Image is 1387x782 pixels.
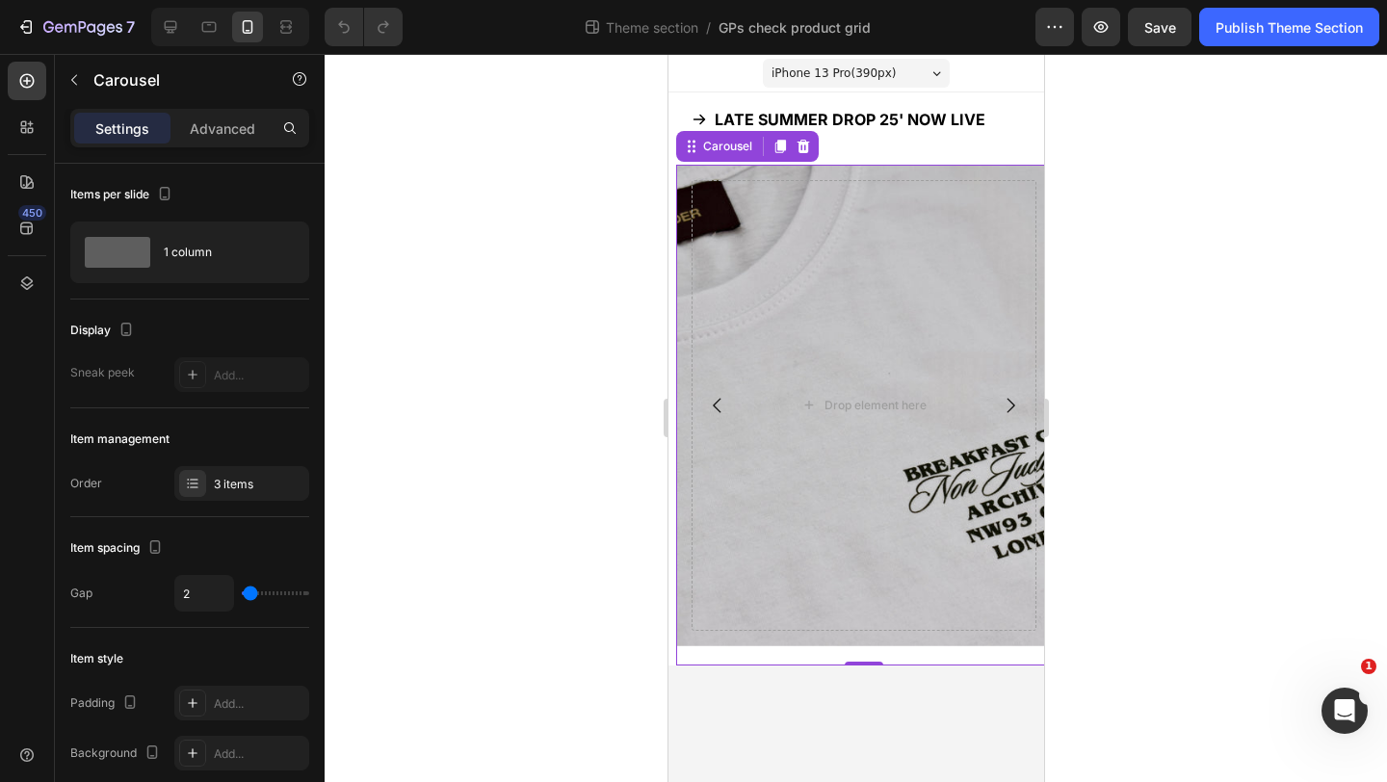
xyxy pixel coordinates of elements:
[70,430,170,448] div: Item management
[175,576,233,611] input: Auto
[70,585,92,602] div: Gap
[214,476,304,493] div: 3 items
[1199,8,1379,46] button: Publish Theme Section
[18,205,46,221] div: 450
[706,17,711,38] span: /
[214,745,304,763] div: Add...
[164,230,281,274] div: 1 column
[70,364,135,381] div: Sneak peek
[602,17,702,38] span: Theme section
[190,118,255,139] p: Advanced
[70,182,176,208] div: Items per slide
[1144,19,1176,36] span: Save
[1361,659,1376,674] span: 1
[668,54,1044,782] iframe: Design area
[70,650,123,667] div: Item style
[126,15,135,39] p: 7
[70,318,138,344] div: Display
[8,8,144,46] button: 7
[214,695,304,713] div: Add...
[1322,688,1368,734] iframe: Intercom live chat
[70,691,142,717] div: Padding
[93,68,257,91] p: Carousel
[719,17,871,38] span: GPs check product grid
[70,475,102,492] div: Order
[1216,17,1363,38] div: Publish Theme Section
[325,8,403,46] div: Undo/Redo
[70,741,164,767] div: Background
[95,118,149,139] p: Settings
[1128,8,1191,46] button: Save
[70,535,167,561] div: Item spacing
